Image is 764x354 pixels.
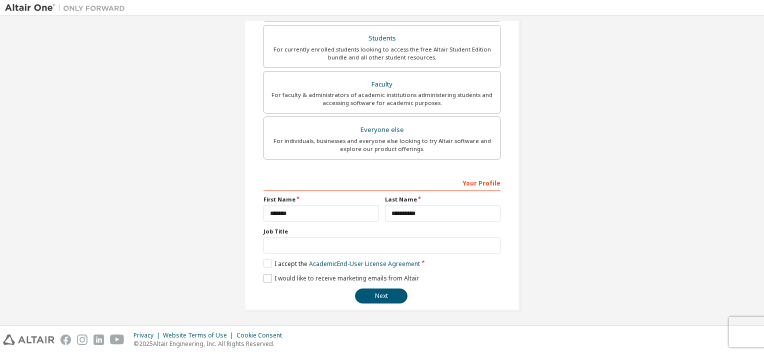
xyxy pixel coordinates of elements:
button: Next [355,288,407,303]
img: facebook.svg [60,334,71,345]
div: For currently enrolled students looking to access the free Altair Student Edition bundle and all ... [270,45,494,61]
p: © 2025 Altair Engineering, Inc. All Rights Reserved. [133,339,288,348]
div: Everyone else [270,123,494,137]
label: I accept the [263,259,420,268]
a: Academic End-User License Agreement [309,259,420,268]
div: For faculty & administrators of academic institutions administering students and accessing softwa... [270,91,494,107]
img: altair_logo.svg [3,334,54,345]
label: Last Name [385,195,500,203]
div: Privacy [133,331,163,339]
div: For individuals, businesses and everyone else looking to try Altair software and explore our prod... [270,137,494,153]
img: youtube.svg [110,334,124,345]
label: First Name [263,195,379,203]
img: Altair One [5,3,130,13]
label: Job Title [263,227,500,235]
img: linkedin.svg [93,334,104,345]
div: Cookie Consent [236,331,288,339]
img: instagram.svg [77,334,87,345]
div: Website Terms of Use [163,331,236,339]
label: I would like to receive marketing emails from Altair [263,274,419,282]
div: Your Profile [263,174,500,190]
div: Faculty [270,77,494,91]
div: Students [270,31,494,45]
